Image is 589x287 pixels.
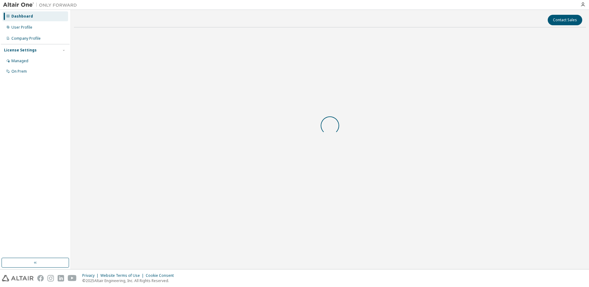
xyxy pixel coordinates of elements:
button: Contact Sales [548,15,582,25]
img: altair_logo.svg [2,275,34,281]
div: On Prem [11,69,27,74]
div: Privacy [82,273,100,278]
img: linkedin.svg [58,275,64,281]
div: User Profile [11,25,32,30]
div: Managed [11,59,28,63]
p: © 2025 Altair Engineering, Inc. All Rights Reserved. [82,278,177,283]
img: youtube.svg [68,275,77,281]
div: Website Terms of Use [100,273,146,278]
img: Altair One [3,2,80,8]
img: instagram.svg [47,275,54,281]
div: Dashboard [11,14,33,19]
div: Cookie Consent [146,273,177,278]
div: License Settings [4,48,37,53]
img: facebook.svg [37,275,44,281]
div: Company Profile [11,36,41,41]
